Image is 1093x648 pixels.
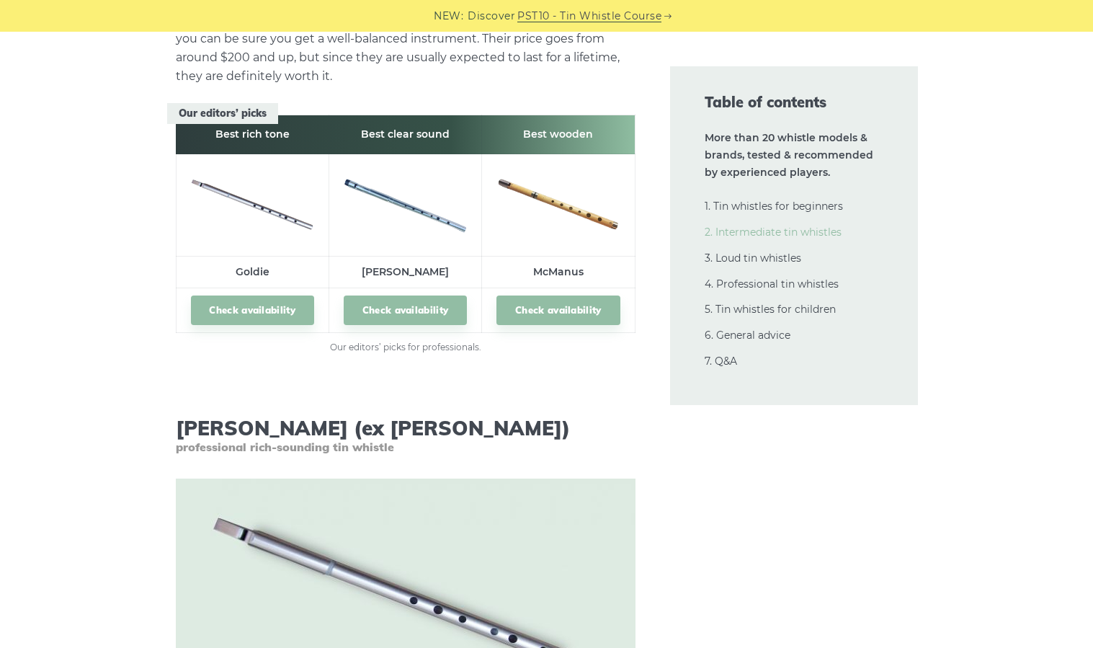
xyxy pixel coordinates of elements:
[329,115,481,154] th: Best clear sound
[496,161,620,244] img: McManus Tin Whistle Preview
[176,340,635,355] figcaption: Our editors’ picks for professionals.
[329,256,481,288] td: [PERSON_NAME]
[705,329,790,342] a: 6. General advice
[705,226,842,239] a: 2. Intermediate tin whistles
[482,115,635,154] th: Best wooden
[705,131,873,179] strong: More than 20 whistle models & brands, tested & recommended by experienced players.
[344,161,467,244] img: Burke Tin Whistle Preview
[176,256,329,288] td: Goldie
[434,8,463,25] span: NEW:
[705,92,883,112] span: Table of contents
[176,11,635,86] p: All of the professional tin whistles are hand-made and thoroughly tested, and you can be sure you...
[167,103,278,124] span: Our editors’ picks
[191,161,314,244] img: Goldie tin whistle preview
[705,303,836,316] a: 5. Tin whistles for children
[496,296,620,325] a: Check availability
[344,296,467,325] a: Check availability
[176,115,329,154] th: Best rich tone
[176,440,635,454] span: professional rich-sounding tin whistle
[482,256,635,288] td: McManus
[705,355,737,368] a: 7. Q&A
[705,278,839,290] a: 4. Professional tin whistles
[176,416,635,454] h3: [PERSON_NAME] (ex [PERSON_NAME])
[705,200,843,213] a: 1. Tin whistles for beginners
[468,8,515,25] span: Discover
[191,296,314,325] a: Check availability
[517,8,661,25] a: PST10 - Tin Whistle Course
[705,252,801,265] a: 3. Loud tin whistles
